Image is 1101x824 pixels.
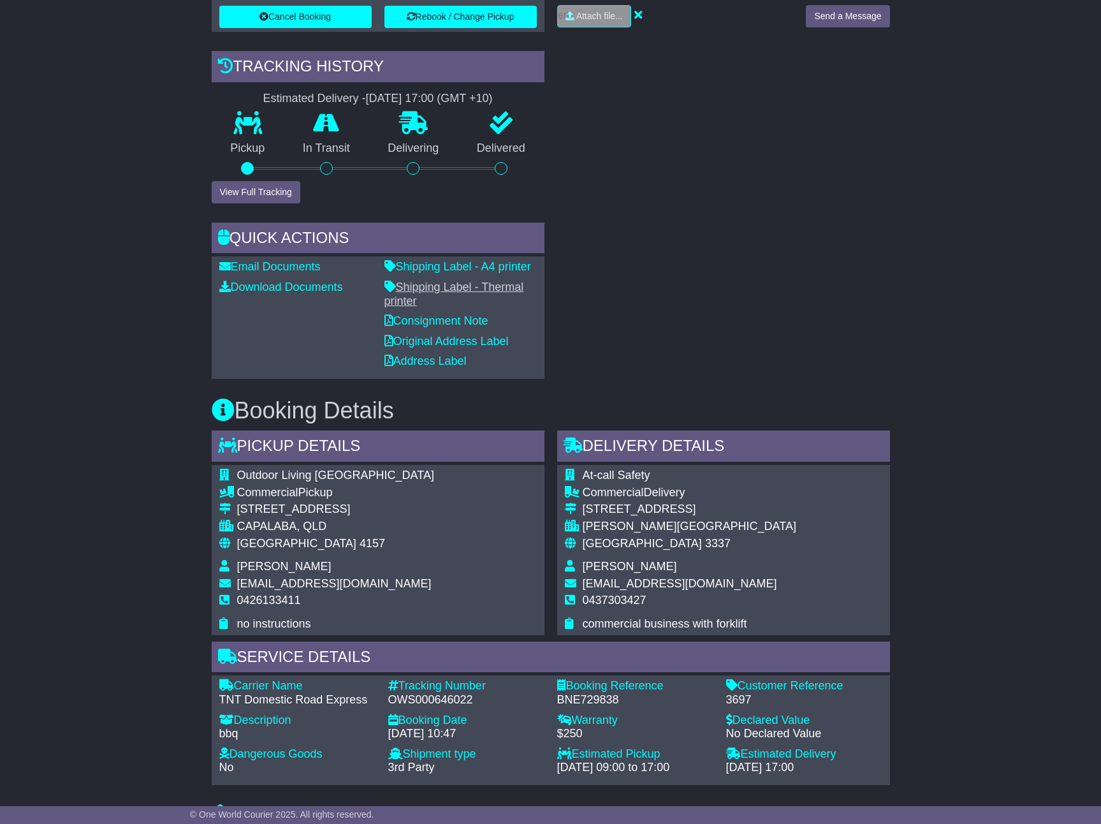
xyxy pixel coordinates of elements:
div: Dangerous Goods [219,747,376,761]
button: View Full Tracking [212,181,300,203]
div: OWS000646022 [388,693,544,707]
div: [STREET_ADDRESS] [583,503,796,517]
div: Warranty [557,714,713,728]
span: [PERSON_NAME] [583,560,677,573]
div: Booking Date [388,714,544,728]
div: TNT Domestic Road Express [219,693,376,707]
span: No [219,761,234,774]
p: In Transit [284,142,369,156]
span: 3rd Party [388,761,435,774]
div: Shipment type [388,747,544,761]
div: Tracking Number [388,679,544,693]
span: 0437303427 [583,594,646,607]
a: Consignment Note [384,314,488,327]
div: Service Details [212,642,890,676]
span: Commercial [237,486,298,499]
span: 4157 [360,537,385,550]
div: [DATE] 09:00 to 17:00 [557,761,713,775]
div: Estimated Delivery [726,747,882,761]
p: Pickup [212,142,284,156]
div: [DATE] 10:47 [388,727,544,741]
div: Delivery [583,486,796,500]
div: [DATE] 17:00 (GMT +10) [366,92,493,106]
a: Address Label [384,355,467,367]
p: Delivered [458,142,544,156]
div: Pickup Details [212,430,544,465]
div: Description [219,714,376,728]
div: $250 [557,727,713,741]
a: Shipping Label - A4 printer [384,260,531,273]
span: Commercial [583,486,644,499]
h3: Booking Details [212,398,890,423]
a: Download Documents [219,281,343,293]
span: Outdoor Living [GEOGRAPHIC_DATA] [237,469,434,482]
div: Declared Value [726,714,882,728]
div: Customer Reference [726,679,882,693]
div: [STREET_ADDRESS] [237,503,434,517]
span: commercial business with forklift [583,617,747,630]
a: Email Documents [219,260,321,273]
div: Pickup [237,486,434,500]
span: [GEOGRAPHIC_DATA] [237,537,356,550]
div: bbq [219,727,376,741]
span: [EMAIL_ADDRESS][DOMAIN_NAME] [237,577,432,590]
div: 3697 [726,693,882,707]
div: Estimated Delivery - [212,92,544,106]
span: 3337 [705,537,731,550]
span: [PERSON_NAME] [237,560,332,573]
div: Carrier Name [219,679,376,693]
div: Estimated Pickup [557,747,713,761]
span: © One World Courier 2025. All rights reserved. [190,809,374,820]
div: [PERSON_NAME][GEOGRAPHIC_DATA] [583,520,796,534]
div: Booking Reference [557,679,713,693]
span: [GEOGRAPHIC_DATA] [583,537,702,550]
div: CAPALABA, QLD [237,520,434,534]
div: BNE729838 [557,693,713,707]
span: At-call Safety [583,469,650,482]
span: [EMAIL_ADDRESS][DOMAIN_NAME] [583,577,777,590]
div: No Declared Value [726,727,882,741]
div: Tracking history [212,51,544,85]
button: Cancel Booking [219,6,372,28]
div: Quick Actions [212,223,544,257]
div: [DATE] 17:00 [726,761,882,775]
span: no instructions [237,617,311,630]
button: Send a Message [806,5,889,27]
a: Original Address Label [384,335,509,348]
span: 0426133411 [237,594,301,607]
button: Rebook / Change Pickup [384,6,537,28]
div: Delivery Details [557,430,890,465]
a: Shipping Label - Thermal printer [384,281,524,307]
p: Delivering [369,142,458,156]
